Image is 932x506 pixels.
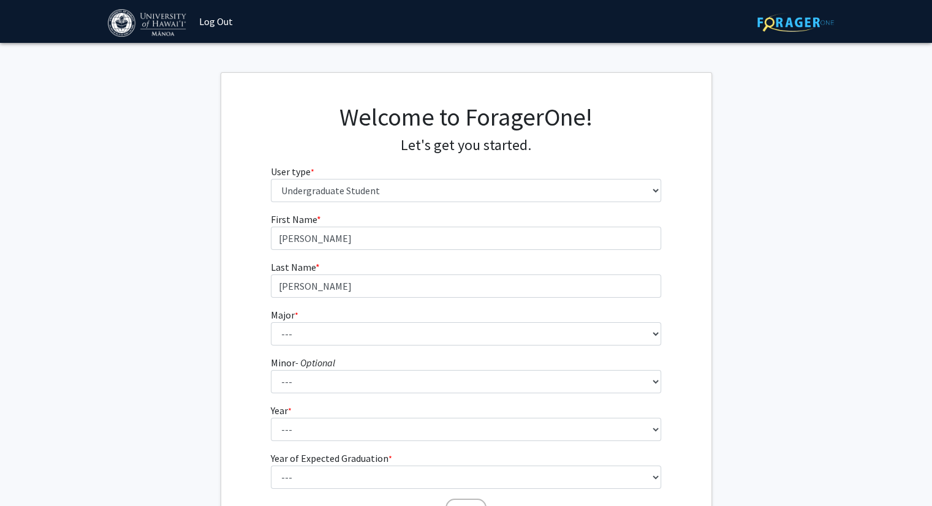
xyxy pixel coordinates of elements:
[271,102,661,132] h1: Welcome to ForagerOne!
[9,451,52,497] iframe: Chat
[271,451,392,466] label: Year of Expected Graduation
[108,9,189,37] img: University of Hawaiʻi at Mānoa Logo
[271,355,335,370] label: Minor
[271,213,317,225] span: First Name
[271,308,298,322] label: Major
[757,13,834,32] img: ForagerOne Logo
[271,261,316,273] span: Last Name
[271,164,314,179] label: User type
[271,137,661,154] h4: Let's get you started.
[295,357,335,369] i: - Optional
[271,403,292,418] label: Year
